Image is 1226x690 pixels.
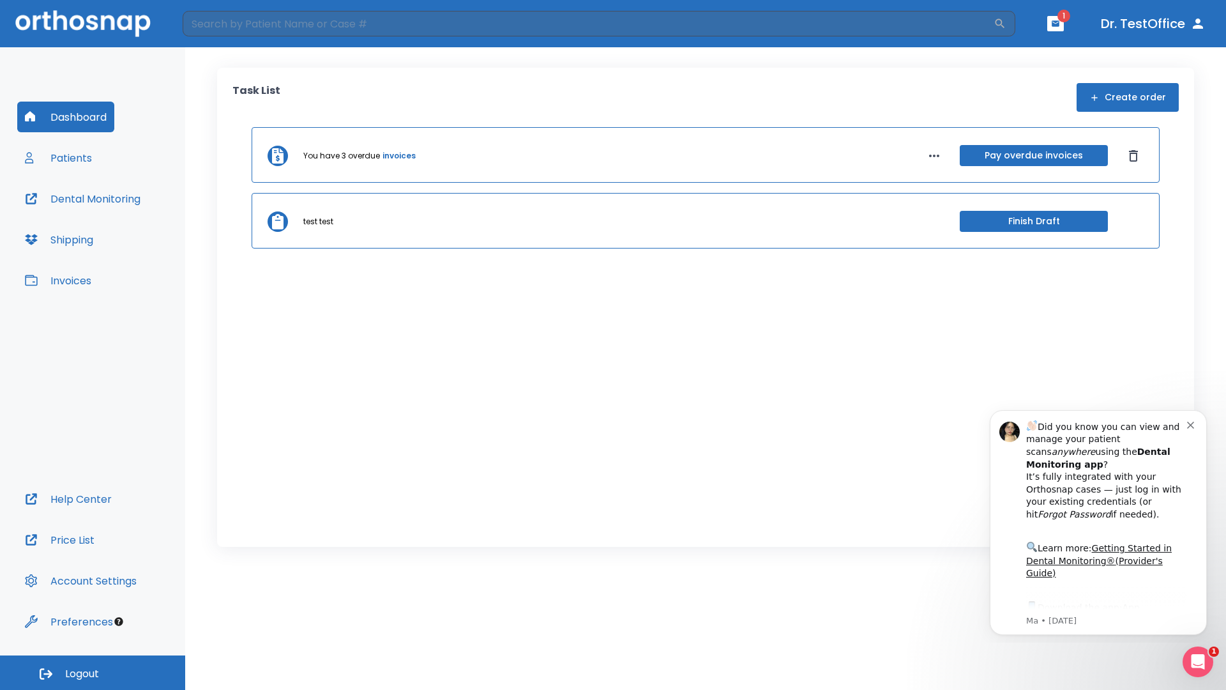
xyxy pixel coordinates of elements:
[960,145,1108,166] button: Pay overdue invoices
[56,217,216,228] p: Message from Ma, sent 6w ago
[382,150,416,162] a: invoices
[56,201,216,266] div: Download the app: | ​ Let us know if you need help getting started!
[1057,10,1070,22] span: 1
[1096,12,1211,35] button: Dr. TestOffice
[65,667,99,681] span: Logout
[17,224,101,255] button: Shipping
[303,150,380,162] p: You have 3 overdue
[15,10,151,36] img: Orthosnap
[17,484,119,514] button: Help Center
[1183,647,1213,677] iframe: Intercom live chat
[216,20,227,30] button: Dismiss notification
[1209,647,1219,657] span: 1
[17,525,102,555] button: Price List
[113,616,125,627] div: Tooltip anchor
[17,102,114,132] button: Dashboard
[17,183,148,214] button: Dental Monitoring
[183,11,994,36] input: Search by Patient Name or Case #
[17,606,121,637] button: Preferences
[232,83,280,112] p: Task List
[960,211,1108,232] button: Finish Draft
[17,565,144,596] button: Account Settings
[17,265,99,296] button: Invoices
[1123,146,1144,166] button: Dismiss
[1077,83,1179,112] button: Create order
[17,142,100,173] button: Patients
[303,216,333,227] p: test test
[971,399,1226,643] iframe: Intercom notifications message
[56,204,169,227] a: App Store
